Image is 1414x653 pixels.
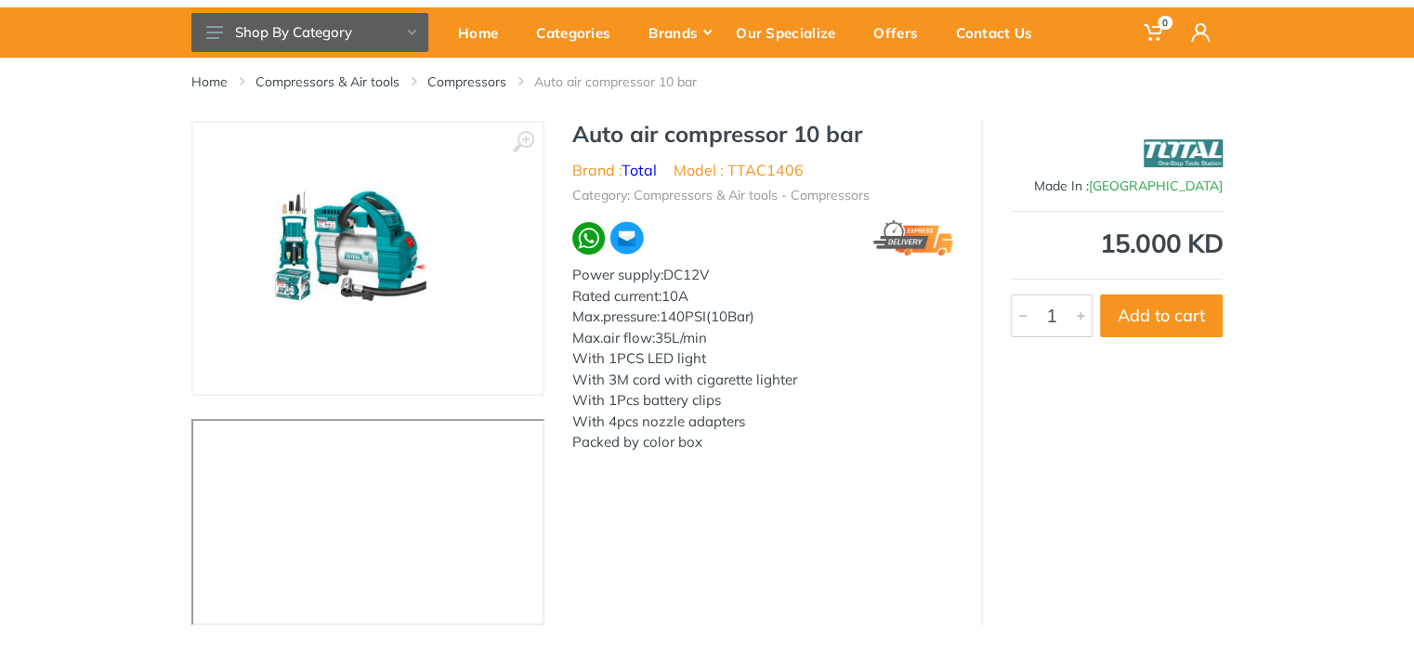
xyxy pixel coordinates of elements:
[445,7,523,58] a: Home
[572,222,605,255] img: wa.webp
[860,7,943,58] a: Offers
[427,72,506,91] a: Compressors
[873,220,953,256] img: express.png
[609,220,645,256] img: ma.webp
[1089,177,1223,194] span: [GEOGRAPHIC_DATA]
[622,161,657,179] a: Total
[191,13,428,52] button: Shop By Category
[723,13,860,52] div: Our Specialize
[723,7,860,58] a: Our Specialize
[212,150,524,365] img: Royal Tools - Auto air compressor 10 bar
[572,265,953,453] div: Power supply:DC12V Rated current:10A Max.pressure:140PSI(10Bar) Max.air flow:35L/min With 1PCS LE...
[572,159,657,181] li: Brand :
[191,72,1223,91] nav: breadcrumb
[860,13,943,52] div: Offers
[1158,16,1172,30] span: 0
[943,13,1057,52] div: Contact Us
[572,186,870,205] li: Category: Compressors & Air tools - Compressors
[572,121,953,148] h1: Auto air compressor 10 bar
[1011,176,1223,196] div: Made In :
[445,13,523,52] div: Home
[523,13,635,52] div: Categories
[523,7,635,58] a: Categories
[1011,230,1223,256] div: 15.000 KD
[1131,7,1178,58] a: 0
[635,13,723,52] div: Brands
[674,159,804,181] li: Model : TTAC1406
[191,72,228,91] a: Home
[255,72,399,91] a: Compressors & Air tools
[943,7,1057,58] a: Contact Us
[1144,130,1223,176] img: Total
[534,72,725,91] li: Auto air compressor 10 bar
[1100,294,1223,337] button: Add to cart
